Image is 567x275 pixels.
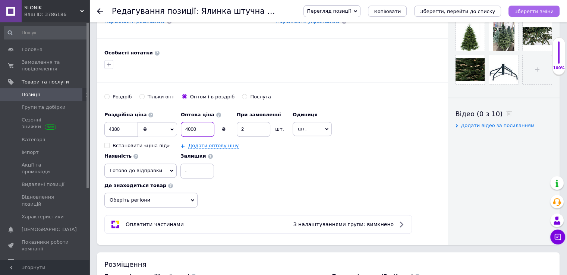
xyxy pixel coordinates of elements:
[214,126,233,133] div: ₴
[7,23,156,31] div: Штучна ялинка "Преміум" клас:
[4,26,88,39] input: Пошук
[104,260,552,269] div: Розміщення
[455,110,503,118] span: Відео (0 з 10)
[126,221,184,227] span: Оплатити частинами
[104,193,198,208] span: Оберіть регіони
[24,4,80,11] span: SLONIK
[22,91,40,98] span: Позиції
[97,8,103,14] div: Повернутися назад
[22,259,41,265] span: Відгуки
[180,164,214,178] input: -
[143,126,147,132] span: ₴
[250,94,271,100] div: Послуга
[22,181,64,188] span: Видалені позиції
[7,78,156,86] div: Діаметр нижнього яруса 50% від висоти ялинки.
[374,9,401,14] span: Копіювати
[22,239,69,252] span: Показники роботи компанії
[552,37,565,75] div: 100% Якість заповнення
[22,214,64,220] span: Характеристики
[7,47,156,55] div: Підставка йде в комплекті
[113,94,132,100] div: Роздріб
[7,31,156,39] div: Лита "Карпатська"
[22,79,69,85] span: Товари та послуги
[24,11,89,18] div: Ваш ID: 3786186
[22,117,69,130] span: Сезонні знижки
[368,6,407,17] button: Копіювати
[237,111,289,118] label: При замовленні
[414,6,501,17] button: Зберегти, перейти до списку
[553,66,565,71] div: 100%
[190,94,235,100] div: Оптом і в роздріб
[420,9,495,14] i: Зберегти, перейти до списку
[293,111,332,118] label: Одиниця
[461,123,535,128] span: Додати відео за посиланням
[104,153,132,159] b: Наявність
[22,162,69,175] span: Акції та промокоди
[7,39,156,47] div: Висота цієї ялинки разом із підставкою 210 см.
[508,6,560,17] button: Зберегти зміни
[148,94,174,100] div: Тільки опт
[104,50,153,56] b: Особисті нотатки
[550,230,565,244] button: Чат з покупцем
[270,126,289,133] div: шт.
[7,62,156,70] div: Дуло йде металеве
[110,168,162,173] span: Готово до відправки
[181,112,214,117] b: Оптова ціна
[7,7,156,147] body: Редактор, 72F5DE93-D35F-4980-BFEB-7B946480EB80
[181,122,214,137] input: 0
[7,70,156,78] div: Ялинка збирається з 2-3 частин (все залежить від висоти ялинки)
[22,104,66,111] span: Групи та добірки
[22,149,39,156] span: Імпорт
[7,85,156,93] div: Литая "Карпатская"
[104,122,138,137] input: 0
[7,93,156,101] div: Высота этой ёлки вместе с подставкой 210 см.
[22,59,69,72] span: Замовлення та повідомлення
[22,194,69,207] span: Відновлення позицій
[22,46,42,53] span: Головна
[7,77,156,85] div: Искусственная ёлка "Премиум" класс:
[22,226,77,233] span: [DEMOGRAPHIC_DATA]
[188,143,239,149] a: Додати оптову ціну
[293,221,394,227] span: З налаштуваннями групи: вимкнено
[293,122,332,136] span: шт.
[514,9,554,14] i: Зберегти зміни
[307,8,351,14] span: Перегляд позиції
[7,54,156,62] div: Колір: зелений, блакитний.
[237,122,270,137] input: 0
[180,153,206,159] b: Залишки
[104,183,166,188] b: Де знаходиться товар
[22,136,45,143] span: Категорії
[104,112,147,117] b: Роздрібна ціна
[113,142,170,149] div: Встановити «ціна від»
